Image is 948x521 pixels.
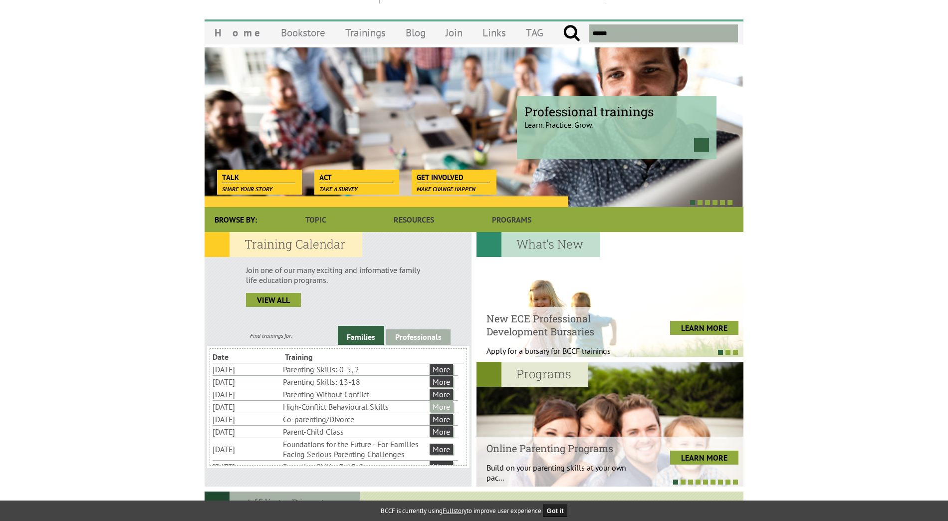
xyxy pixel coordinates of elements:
[213,413,281,425] li: [DATE]
[246,293,301,307] a: view all
[670,451,738,465] a: LEARN MORE
[365,207,463,232] a: Resources
[205,207,267,232] div: Browse By:
[213,426,281,438] li: [DATE]
[314,170,398,184] a: Act Take a survey
[486,442,636,455] h4: Online Parenting Programs
[516,21,553,44] a: TAG
[283,461,428,473] li: Parenting Skills: 5-13, 2
[443,507,467,515] a: Fullstory
[222,185,272,193] span: Share your story
[213,376,281,388] li: [DATE]
[412,170,495,184] a: Get Involved Make change happen
[430,414,453,425] a: More
[213,401,281,413] li: [DATE]
[213,443,281,455] li: [DATE]
[524,111,709,130] p: Learn. Practice. Grow.
[283,401,428,413] li: High-Conflict Behavioural Skills
[430,426,453,437] a: More
[417,185,475,193] span: Make change happen
[283,413,428,425] li: Co-parenting/Divorce
[670,321,738,335] a: LEARN MORE
[563,24,580,42] input: Submit
[476,362,588,387] h2: Programs
[283,438,428,460] li: Foundations for the Future - For Families Facing Serious Parenting Challenges
[476,232,600,257] h2: What's New
[430,364,453,375] a: More
[285,351,355,363] li: Training
[543,505,568,517] button: Got it
[213,351,283,363] li: Date
[271,21,335,44] a: Bookstore
[222,172,295,183] span: Talk
[217,170,300,184] a: Talk Share your story
[213,461,281,473] li: [DATE]
[205,332,338,339] div: Find trainings for:
[486,312,636,338] h4: New ECE Professional Development Bursaries
[430,401,453,412] a: More
[246,265,430,285] p: Join one of our many exciting and informative family life education programs.
[524,103,709,120] span: Professional trainings
[430,389,453,400] a: More
[486,463,636,483] p: Build on your parenting skills at your own pac...
[486,346,636,366] p: Apply for a bursary for BCCF trainings West...
[335,21,396,44] a: Trainings
[205,492,360,517] h2: Affiliate Directory
[213,388,281,400] li: [DATE]
[283,363,428,375] li: Parenting Skills: 0-5, 2
[386,329,451,345] a: Professionals
[205,232,362,257] h2: Training Calendar
[396,21,436,44] a: Blog
[267,207,365,232] a: Topic
[338,326,384,345] a: Families
[473,21,516,44] a: Links
[430,444,453,455] a: More
[213,363,281,375] li: [DATE]
[417,172,490,183] span: Get Involved
[205,21,271,44] a: Home
[283,376,428,388] li: Parenting Skills: 13-18
[319,172,393,183] span: Act
[283,388,428,400] li: Parenting Without Conflict
[430,461,453,472] a: More
[283,426,428,438] li: Parent-Child Class
[436,21,473,44] a: Join
[430,376,453,387] a: More
[463,207,561,232] a: Programs
[319,185,358,193] span: Take a survey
